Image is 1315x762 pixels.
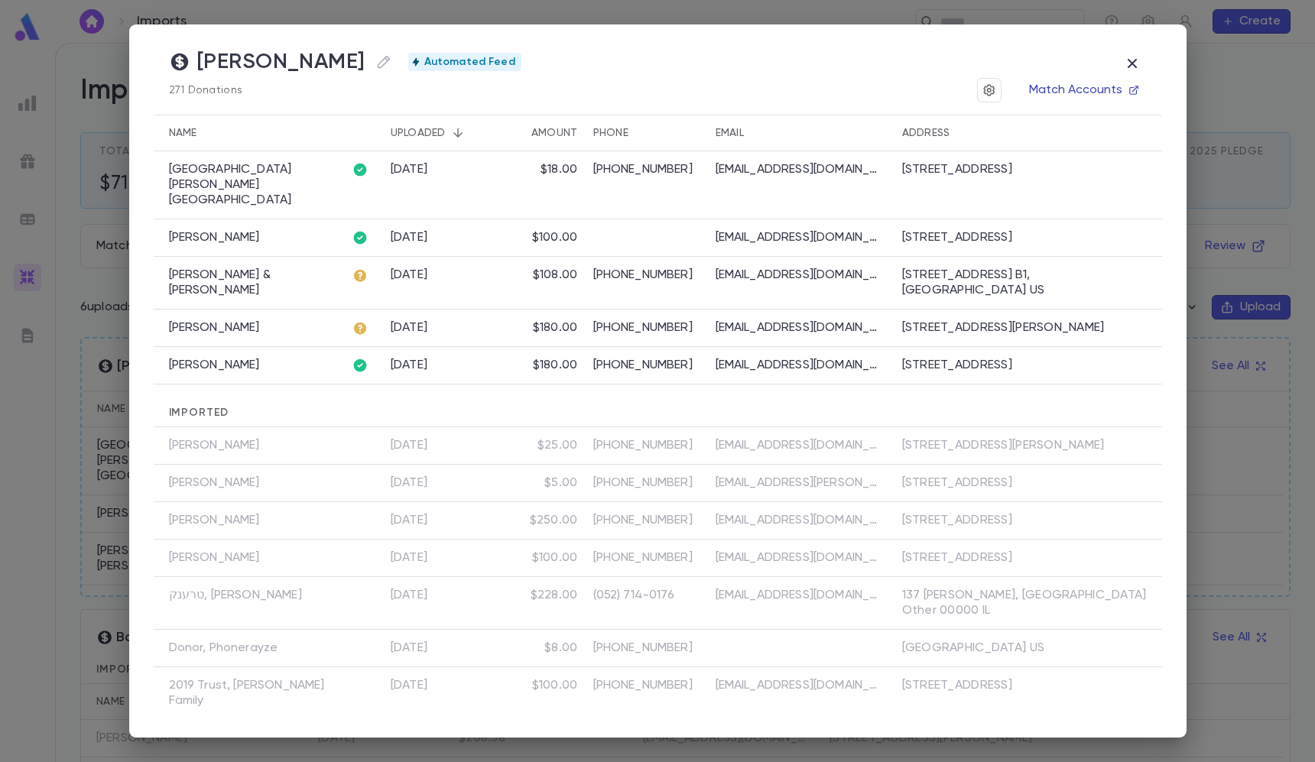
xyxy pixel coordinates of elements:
[716,320,884,336] p: [EMAIL_ADDRESS][DOMAIN_NAME]
[593,475,700,491] p: [PHONE_NUMBER]
[391,268,428,283] div: 10/5/2025
[902,588,1154,618] div: 137 [PERSON_NAME], [GEOGRAPHIC_DATA] Other 00000 IL
[383,115,498,151] div: Uploaded
[593,358,700,373] p: [PHONE_NUMBER]
[902,678,1012,693] div: [STREET_ADDRESS]
[902,475,1012,491] div: [STREET_ADDRESS]
[169,438,260,453] p: [PERSON_NAME]
[498,115,586,151] div: Amount
[169,550,260,566] p: [PERSON_NAME]
[902,640,1045,656] div: [GEOGRAPHIC_DATA] US
[169,230,260,245] p: [PERSON_NAME]
[716,358,884,373] p: [EMAIL_ADDRESS][DOMAIN_NAME]
[902,358,1012,373] div: [STREET_ADDRESS]
[902,230,1012,245] div: [STREET_ADDRESS]
[593,162,700,177] p: [PHONE_NUMBER]
[391,475,428,491] div: 10/5/2025
[169,513,260,528] p: [PERSON_NAME]
[593,268,700,283] p: [PHONE_NUMBER]
[391,513,428,528] div: 10/5/2025
[716,162,884,177] p: [EMAIL_ADDRESS][DOMAIN_NAME]
[169,268,337,298] p: [PERSON_NAME] & [PERSON_NAME]
[586,115,708,151] div: Phone
[716,438,884,453] p: [EMAIL_ADDRESS][DOMAIN_NAME]
[532,230,578,245] div: $100.00
[391,588,428,603] div: 10/4/2025
[169,84,521,96] p: 271 Donations
[593,438,700,453] p: [PHONE_NUMBER]
[169,475,260,491] p: [PERSON_NAME]
[895,115,1162,151] div: Address
[593,320,700,336] p: [PHONE_NUMBER]
[169,49,396,75] h4: [PERSON_NAME]
[418,56,521,68] span: Automated Feed
[1020,78,1147,102] button: Match Accounts
[169,162,337,208] p: [GEOGRAPHIC_DATA][PERSON_NAME][GEOGRAPHIC_DATA]
[169,407,229,418] span: Imported
[902,438,1105,453] div: [STREET_ADDRESS][PERSON_NAME]
[169,588,302,603] p: טרענק, [PERSON_NAME]
[716,115,744,151] div: Email
[902,268,1154,298] div: [STREET_ADDRESS] B1, [GEOGRAPHIC_DATA] US
[544,640,577,656] div: $8.00
[391,115,446,151] div: Uploaded
[154,115,345,151] div: Name
[169,358,260,373] p: [PERSON_NAME]
[532,678,578,693] div: $100.00
[531,115,578,151] div: Amount
[533,320,578,336] div: $180.00
[902,115,950,151] div: Address
[902,513,1012,528] div: [STREET_ADDRESS]
[391,162,428,177] div: 10/6/2025
[593,640,700,656] p: [PHONE_NUMBER]
[716,513,884,528] p: [EMAIL_ADDRESS][DOMAIN_NAME]
[507,121,531,145] button: Sort
[391,230,428,245] div: 10/6/2025
[593,513,700,528] p: [PHONE_NUMBER]
[391,640,428,656] div: 10/3/2025
[446,121,470,145] button: Sort
[169,678,337,708] p: 2019 Trust, [PERSON_NAME] Family
[169,640,278,656] p: Donor, Phonerayze
[391,320,428,336] div: 10/5/2025
[716,475,884,491] p: [EMAIL_ADDRESS][PERSON_NAME][DOMAIN_NAME]
[708,115,895,151] div: Email
[530,513,578,528] div: $250.00
[902,320,1105,336] div: [STREET_ADDRESS][PERSON_NAME]
[532,550,578,566] div: $100.00
[537,438,578,453] div: $25.00
[169,115,197,151] div: Name
[531,588,578,603] div: $228.00
[593,678,700,693] p: [PHONE_NUMBER]
[593,588,700,603] p: (052) 714-0176
[593,550,700,566] p: [PHONE_NUMBER]
[169,320,260,336] p: [PERSON_NAME]
[391,358,428,373] div: 10/5/2025
[533,268,578,283] div: $108.00
[533,358,578,373] div: $180.00
[716,550,884,566] p: [EMAIL_ADDRESS][DOMAIN_NAME]
[716,588,884,603] p: [EMAIL_ADDRESS][DOMAIN_NAME]
[391,678,428,693] div: 10/3/2025
[593,115,628,151] div: Phone
[541,162,578,177] div: $18.00
[902,162,1012,177] div: [STREET_ADDRESS]
[902,550,1012,566] div: [STREET_ADDRESS]
[716,230,884,245] p: [EMAIL_ADDRESS][DOMAIN_NAME]
[391,550,428,566] div: 10/5/2025
[716,268,884,283] p: [EMAIL_ADDRESS][DOMAIN_NAME]
[716,678,884,693] p: [EMAIL_ADDRESS][DOMAIN_NAME]
[544,475,577,491] div: $5.00
[391,438,428,453] div: 10/5/2025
